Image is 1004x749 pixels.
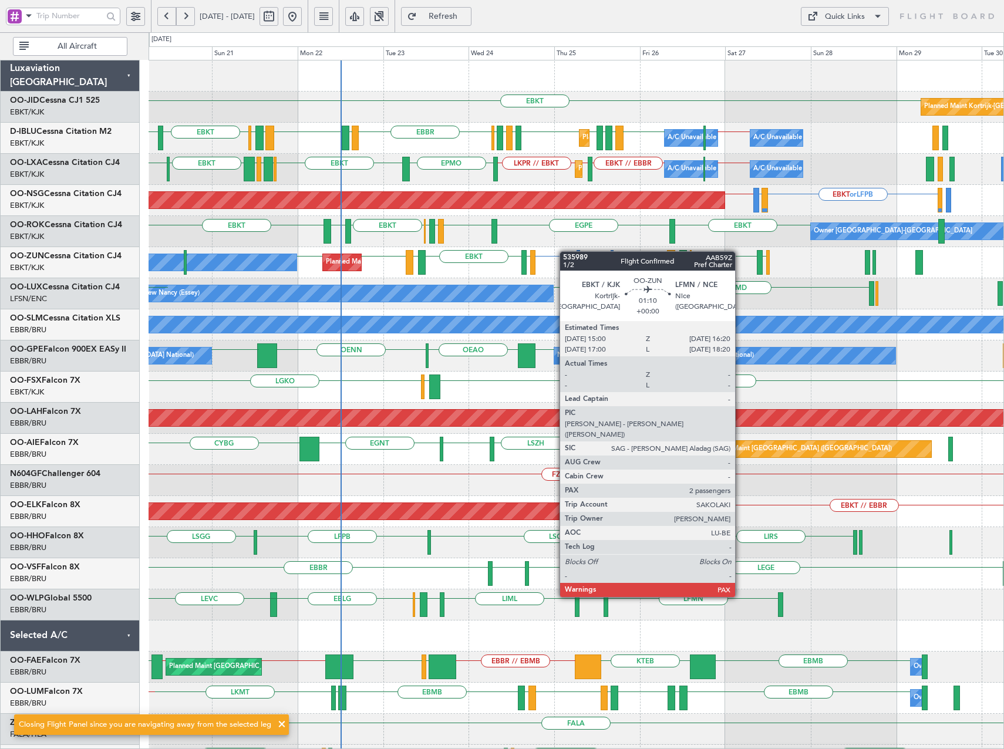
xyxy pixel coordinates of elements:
span: OO-AIE [10,438,40,447]
a: OO-NSGCessna Citation CJ4 [10,190,122,198]
span: OO-ZUN [10,252,44,260]
div: Owner Melsbroek Air Base [914,658,993,676]
div: No Crew Nancy (Essey) [130,285,200,302]
button: Quick Links [801,7,889,26]
span: OO-GPE [10,345,43,353]
span: D-IBLU [10,127,36,136]
a: OO-LAHFalcon 7X [10,407,81,416]
a: LFSN/ENC [10,293,47,304]
span: OO-LUX [10,283,42,291]
a: D-IBLUCessna Citation M2 [10,127,112,136]
a: EBBR/BRU [10,356,46,366]
span: N604GF [10,470,42,478]
div: Closing Flight Panel since you are navigating away from the selected leg [19,719,271,731]
a: OO-LXACessna Citation CJ4 [10,158,120,167]
a: OO-ELKFalcon 8X [10,501,80,509]
a: EBKT/KJK [10,387,44,397]
a: EBKT/KJK [10,107,44,117]
div: Planned Maint [GEOGRAPHIC_DATA] ([GEOGRAPHIC_DATA]) [707,440,892,458]
a: EBBR/BRU [10,480,46,491]
div: Sat 27 [725,46,811,60]
a: OO-FAEFalcon 7X [10,656,80,664]
div: Thu 25 [554,46,640,60]
span: [DATE] - [DATE] [200,11,255,22]
span: OO-WLP [10,594,44,602]
div: A/C Unavailable [GEOGRAPHIC_DATA] ([GEOGRAPHIC_DATA] National) [668,160,886,178]
a: OO-JIDCessna CJ1 525 [10,96,100,104]
div: Sun 28 [811,46,897,60]
div: A/C Unavailable [GEOGRAPHIC_DATA]-[GEOGRAPHIC_DATA] [753,129,941,147]
div: No Crew [GEOGRAPHIC_DATA] ([GEOGRAPHIC_DATA] National) [557,347,754,365]
a: OO-LUXCessna Citation CJ4 [10,283,120,291]
a: EBKT/KJK [10,138,44,149]
a: EBBR/BRU [10,605,46,615]
div: Planned Maint Kortrijk-[GEOGRAPHIC_DATA] [578,160,715,178]
a: OO-AIEFalcon 7X [10,438,79,447]
div: Sat 20 [127,46,213,60]
span: OO-SLM [10,314,43,322]
div: Quick Links [825,11,865,23]
span: OO-LXA [10,158,42,167]
a: EBKT/KJK [10,262,44,273]
span: OO-NSG [10,190,44,198]
div: Fri 26 [640,46,726,60]
a: OO-WLPGlobal 5500 [10,594,92,602]
div: [DATE] [151,35,171,45]
span: OO-ELK [10,501,42,509]
a: EBBR/BRU [10,449,46,460]
span: OO-LUM [10,687,44,696]
span: OO-LAH [10,407,42,416]
span: OO-JID [10,96,39,104]
div: A/C Unavailable [753,160,802,178]
a: EBBR/BRU [10,325,46,335]
div: Sun 21 [212,46,298,60]
div: Tue 23 [383,46,469,60]
div: Planned Maint Nice ([GEOGRAPHIC_DATA]) [582,129,713,147]
input: Trip Number [36,7,103,25]
div: Owner Melsbroek Air Base [914,689,993,707]
span: Refresh [419,12,467,21]
span: OO-VSF [10,563,41,571]
a: EBBR/BRU [10,698,46,708]
a: EBBR/BRU [10,667,46,677]
a: N604GFChallenger 604 [10,470,100,478]
a: EBKT/KJK [10,200,44,211]
a: EBKT/KJK [10,231,44,242]
div: Planned Maint [GEOGRAPHIC_DATA] ([GEOGRAPHIC_DATA] National) [169,658,382,676]
a: EBKT/KJK [10,169,44,180]
a: OO-HHOFalcon 8X [10,532,84,540]
a: OO-SLMCessna Citation XLS [10,314,120,322]
div: A/C Unavailable [GEOGRAPHIC_DATA] ([GEOGRAPHIC_DATA] National) [668,129,886,147]
a: EBBR/BRU [10,418,46,429]
span: OO-ROK [10,221,45,229]
span: OO-FSX [10,376,42,384]
a: EBBR/BRU [10,573,46,584]
button: All Aircraft [13,37,127,56]
span: OO-FAE [10,656,42,664]
span: OO-HHO [10,532,45,540]
div: Owner [GEOGRAPHIC_DATA]-[GEOGRAPHIC_DATA] [814,222,972,240]
a: OO-FSXFalcon 7X [10,376,80,384]
a: EBBR/BRU [10,542,46,553]
a: OO-LUMFalcon 7X [10,687,83,696]
a: EBBR/BRU [10,511,46,522]
div: Mon 22 [298,46,383,60]
a: OO-VSFFalcon 8X [10,563,80,571]
a: OO-ZUNCessna Citation CJ4 [10,252,122,260]
a: OO-GPEFalcon 900EX EASy II [10,345,126,353]
div: Mon 29 [897,46,982,60]
span: All Aircraft [31,42,123,50]
button: Refresh [401,7,471,26]
div: Planned Maint Kortrijk-[GEOGRAPHIC_DATA] [326,254,463,271]
div: Wed 24 [469,46,554,60]
a: OO-ROKCessna Citation CJ4 [10,221,122,229]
